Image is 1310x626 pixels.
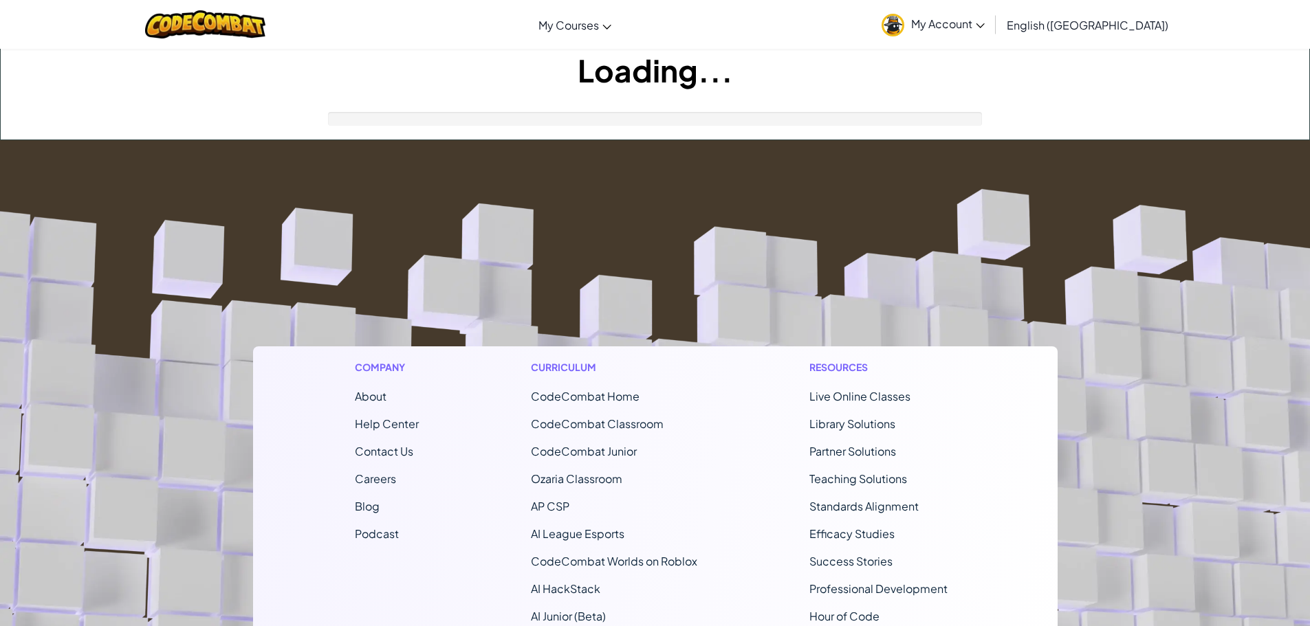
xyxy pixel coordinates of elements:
[911,16,985,31] span: My Account
[875,3,992,46] a: My Account
[531,389,640,403] span: CodeCombat Home
[355,526,399,541] a: Podcast
[809,471,907,486] a: Teaching Solutions
[145,10,265,38] img: CodeCombat logo
[531,609,606,623] a: AI Junior (Beta)
[531,499,569,513] a: AP CSP
[809,444,896,458] a: Partner Solutions
[355,389,386,403] a: About
[531,444,637,458] a: CodeCombat Junior
[809,609,880,623] a: Hour of Code
[809,389,910,403] a: Live Online Classes
[809,526,895,541] a: Efficacy Studies
[531,360,697,375] h1: Curriculum
[1000,6,1175,43] a: English ([GEOGRAPHIC_DATA])
[809,581,948,596] a: Professional Development
[538,18,599,32] span: My Courses
[531,526,624,541] a: AI League Esports
[531,554,697,568] a: CodeCombat Worlds on Roblox
[809,360,956,375] h1: Resources
[809,416,895,431] a: Library Solutions
[531,416,664,431] a: CodeCombat Classroom
[1007,18,1168,32] span: English ([GEOGRAPHIC_DATA])
[531,471,622,486] a: Ozaria Classroom
[355,416,419,431] a: Help Center
[531,581,600,596] a: AI HackStack
[355,444,413,458] span: Contact Us
[809,554,893,568] a: Success Stories
[809,499,919,513] a: Standards Alignment
[355,471,396,486] a: Careers
[882,14,904,36] img: avatar
[355,360,419,375] h1: Company
[355,499,380,513] a: Blog
[532,6,618,43] a: My Courses
[1,49,1309,91] h1: Loading...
